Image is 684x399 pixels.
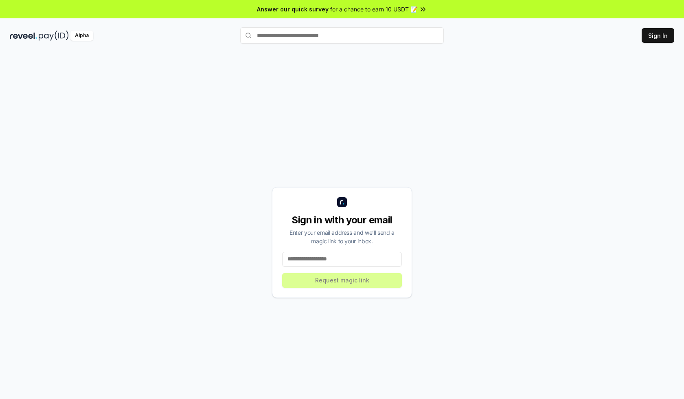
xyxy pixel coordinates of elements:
[282,228,402,245] div: Enter your email address and we’ll send a magic link to your inbox.
[39,31,69,41] img: pay_id
[70,31,93,41] div: Alpha
[282,214,402,227] div: Sign in with your email
[257,5,329,13] span: Answer our quick survey
[642,28,674,43] button: Sign In
[337,197,347,207] img: logo_small
[330,5,417,13] span: for a chance to earn 10 USDT 📝
[10,31,37,41] img: reveel_dark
